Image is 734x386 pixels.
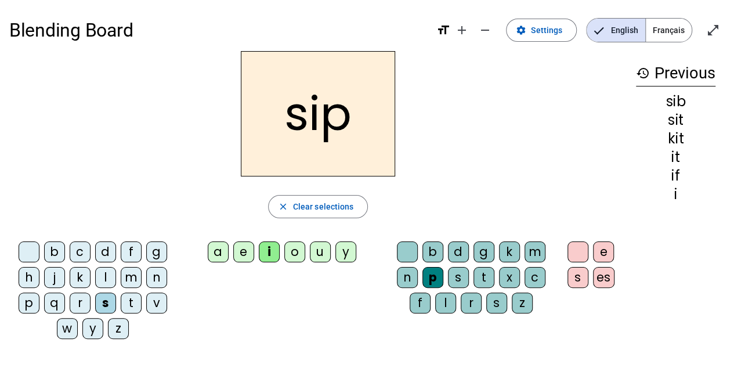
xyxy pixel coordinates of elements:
[310,241,331,262] div: u
[397,267,418,288] div: n
[473,241,494,262] div: g
[448,241,469,262] div: d
[473,19,497,42] button: Decrease font size
[702,19,725,42] button: Enter full screen
[450,19,473,42] button: Increase font size
[525,241,545,262] div: m
[70,267,91,288] div: k
[121,293,142,313] div: t
[284,241,305,262] div: o
[499,267,520,288] div: x
[95,241,116,262] div: d
[335,241,356,262] div: y
[293,200,354,214] span: Clear selections
[636,150,715,164] div: it
[586,18,692,42] mat-button-toggle-group: Language selection
[593,267,614,288] div: es
[636,66,650,80] mat-icon: history
[636,60,715,86] h3: Previous
[525,267,545,288] div: c
[146,241,167,262] div: g
[646,19,692,42] span: Français
[636,113,715,127] div: sit
[278,201,288,212] mat-icon: close
[268,195,368,218] button: Clear selections
[241,51,395,176] h2: sip
[448,267,469,288] div: s
[516,25,526,35] mat-icon: settings
[44,241,65,262] div: b
[636,95,715,109] div: sib
[435,293,456,313] div: l
[486,293,507,313] div: s
[587,19,645,42] span: English
[82,318,103,339] div: y
[473,267,494,288] div: t
[95,267,116,288] div: l
[121,267,142,288] div: m
[636,169,715,183] div: if
[259,241,280,262] div: i
[478,23,492,37] mat-icon: remove
[636,187,715,201] div: i
[9,12,427,49] h1: Blending Board
[208,241,229,262] div: a
[436,23,450,37] mat-icon: format_size
[95,293,116,313] div: s
[146,293,167,313] div: v
[461,293,482,313] div: r
[593,241,614,262] div: e
[410,293,431,313] div: f
[146,267,167,288] div: n
[44,267,65,288] div: j
[44,293,65,313] div: q
[512,293,533,313] div: z
[19,293,39,313] div: p
[455,23,469,37] mat-icon: add
[499,241,520,262] div: k
[108,318,129,339] div: z
[70,241,91,262] div: c
[70,293,91,313] div: r
[531,23,562,37] span: Settings
[57,318,78,339] div: w
[506,19,577,42] button: Settings
[636,132,715,146] div: kit
[422,241,443,262] div: b
[422,267,443,288] div: p
[19,267,39,288] div: h
[706,23,720,37] mat-icon: open_in_full
[121,241,142,262] div: f
[233,241,254,262] div: e
[567,267,588,288] div: s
